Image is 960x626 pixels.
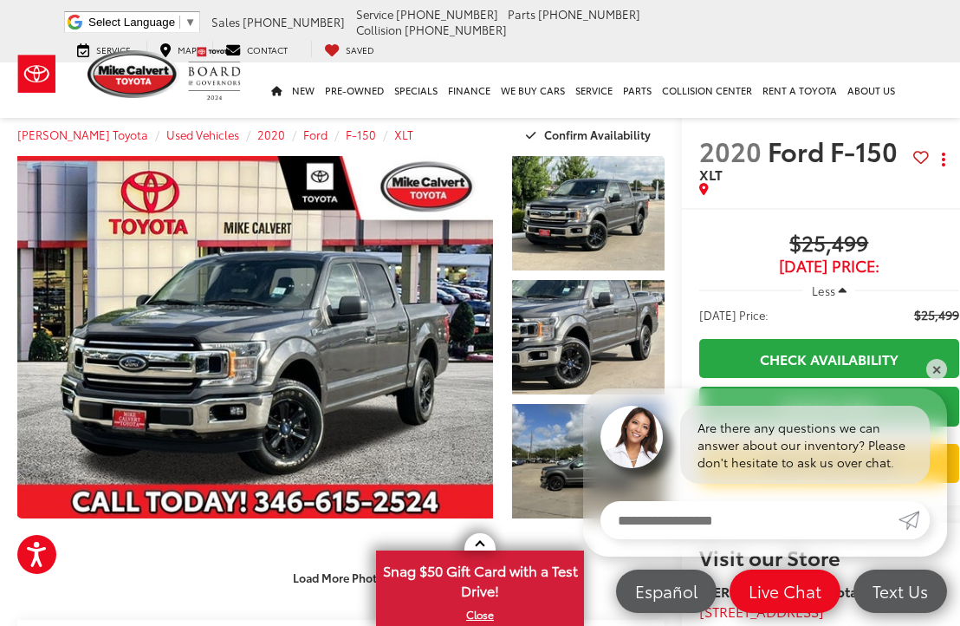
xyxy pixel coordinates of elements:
span: XLT [699,164,723,184]
a: Service [64,41,144,57]
a: Used Vehicles [166,127,239,142]
a: Contact [212,41,301,57]
a: New [287,62,320,118]
span: [DATE] Price: [699,258,959,275]
a: Expand Photo 3 [512,404,665,518]
img: Mike Calvert Toyota [88,50,179,98]
a: XLT [394,127,413,142]
img: 2020 Ford F-150 XLT [510,279,666,396]
a: Ford [303,127,328,142]
a: Rent a Toyota [757,62,842,118]
span: Less [812,283,835,298]
div: Are there any questions we can answer about our inventory? Please don't hesitate to ask us over c... [680,406,930,484]
span: Ford F-150 [768,132,904,169]
span: Map [178,43,197,56]
span: [PHONE_NUMBER] [243,14,345,29]
span: 2020 [699,132,762,169]
span: Saved [346,43,374,56]
span: Service [96,43,131,56]
span: [PHONE_NUMBER] [405,22,507,37]
a: Service [570,62,618,118]
a: Collision Center [657,62,757,118]
span: $25,499 [699,231,959,258]
a: Select Language​ [88,16,196,29]
span: Parts [508,6,535,22]
a: Specials [389,62,443,118]
a: Home [266,62,287,118]
button: Load More Photos [281,563,401,593]
span: Sales [211,14,240,29]
img: 2020 Ford F-150 XLT [510,155,666,272]
a: My Saved Vehicles [311,41,387,57]
span: Confirm Availability [544,127,651,142]
span: [DATE] Price: [699,306,769,323]
a: Check Availability [699,339,959,378]
span: ​ [179,16,180,29]
a: Text Us [853,570,947,613]
button: Less [803,275,855,306]
img: Agent profile photo [600,406,663,468]
a: WE BUY CARS [496,62,570,118]
span: $25,499 [914,306,959,323]
a: Parts [618,62,657,118]
span: Español [626,580,706,602]
a: [PERSON_NAME] Toyota [17,127,148,142]
span: Snag $50 Gift Card with a Test Drive! [378,552,582,605]
span: Text Us [864,580,937,602]
a: Instant Deal [699,387,959,426]
input: Enter your message [600,501,898,539]
span: Collision [356,22,402,37]
a: 2020 [257,127,285,142]
span: Select Language [88,16,175,29]
a: Expand Photo 1 [512,156,665,271]
img: 2020 Ford F-150 XLT [13,155,498,519]
a: About Us [842,62,900,118]
a: Live Chat [730,570,840,613]
button: Actions [929,144,959,174]
span: dropdown dots [942,153,945,166]
a: Finance [443,62,496,118]
img: Toyota [4,46,69,102]
a: Expand Photo 0 [17,156,493,518]
span: [PHONE_NUMBER] [396,6,498,22]
span: ▼ [185,16,196,29]
a: Map [146,41,210,57]
a: Expand Photo 2 [512,280,665,395]
span: Live Chat [740,580,830,602]
button: Confirm Availability [516,120,665,150]
h2: Visit our Store [699,545,959,568]
span: Service [356,6,393,22]
a: Submit [898,501,930,539]
a: Pre-Owned [320,62,389,118]
a: F-150 [346,127,376,142]
span: Contact [247,43,288,56]
a: Español [616,570,717,613]
span: [PHONE_NUMBER] [538,6,640,22]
